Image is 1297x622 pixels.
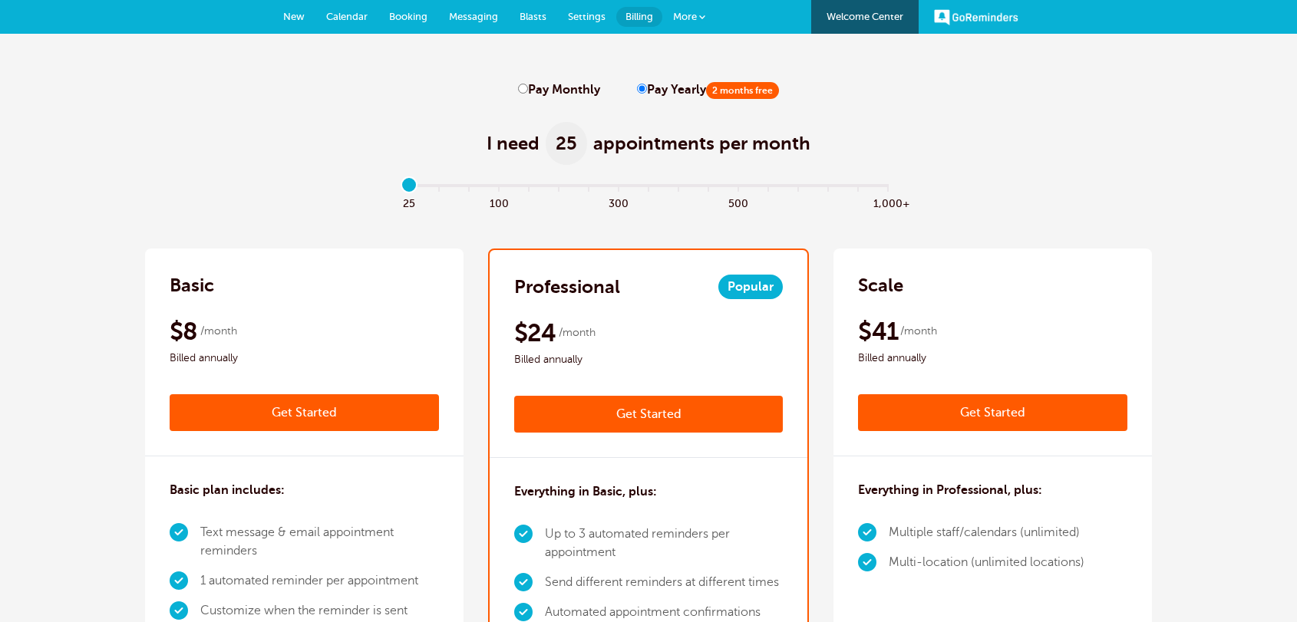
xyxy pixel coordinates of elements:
span: 25 [394,193,424,211]
span: $24 [514,318,556,348]
input: Pay Monthly [518,84,528,94]
span: Calendar [326,11,368,22]
span: 100 [484,193,514,211]
span: Billed annually [858,349,1127,367]
h2: Scale [858,273,903,298]
label: Pay Monthly [518,83,600,97]
span: /month [200,322,237,341]
li: Up to 3 automated reminders per appointment [545,519,784,568]
h3: Everything in Basic, plus: [514,482,657,501]
span: Blasts [520,11,546,22]
span: 25 [546,122,587,165]
span: Popular [718,275,783,299]
span: I need [487,131,540,156]
span: Settings [568,11,606,22]
span: 1,000+ [873,193,903,211]
a: Get Started [858,394,1127,431]
span: /month [559,324,596,342]
a: Billing [616,7,662,27]
span: /month [900,322,937,341]
a: Get Started [514,396,784,433]
a: Get Started [170,394,439,431]
label: Pay Yearly [637,83,779,97]
h3: Basic plan includes: [170,481,285,499]
span: 500 [724,193,754,211]
span: $41 [858,316,898,347]
span: Billing [625,11,653,22]
span: Billed annually [514,350,784,369]
span: 300 [604,193,634,211]
span: Booking [389,11,427,22]
span: More [673,11,697,22]
span: Billed annually [170,349,439,367]
li: Multiple staff/calendars (unlimited) [889,518,1084,548]
input: Pay Yearly2 months free [637,84,647,94]
li: 1 automated reminder per appointment [200,566,439,596]
li: Send different reminders at different times [545,568,784,597]
li: Text message & email appointment reminders [200,518,439,566]
span: New [283,11,305,22]
h2: Professional [514,275,620,299]
span: appointments per month [593,131,810,156]
span: 2 months free [706,82,779,99]
h2: Basic [170,273,214,298]
li: Multi-location (unlimited locations) [889,548,1084,578]
h3: Everything in Professional, plus: [858,481,1042,499]
span: Messaging [449,11,498,22]
span: $8 [170,316,198,347]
